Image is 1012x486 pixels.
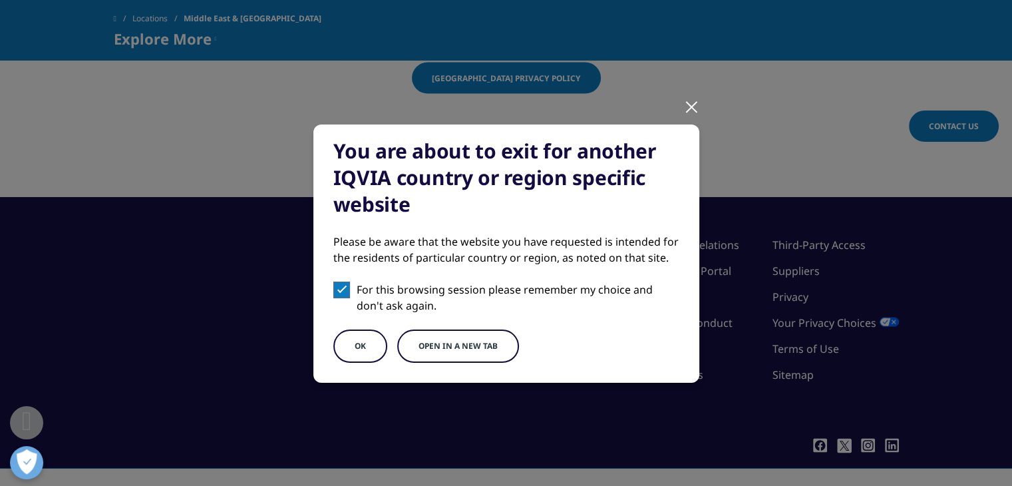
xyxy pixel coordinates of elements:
button: OK [333,330,387,363]
button: Open Preferences [10,446,43,479]
p: For this browsing session please remember my choice and don't ask again. [357,282,679,314]
div: Please be aware that the website you have requested is intended for the residents of particular c... [333,234,679,266]
button: Open in a new tab [397,330,519,363]
div: You are about to exit for another IQVIA country or region specific website [333,138,679,218]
